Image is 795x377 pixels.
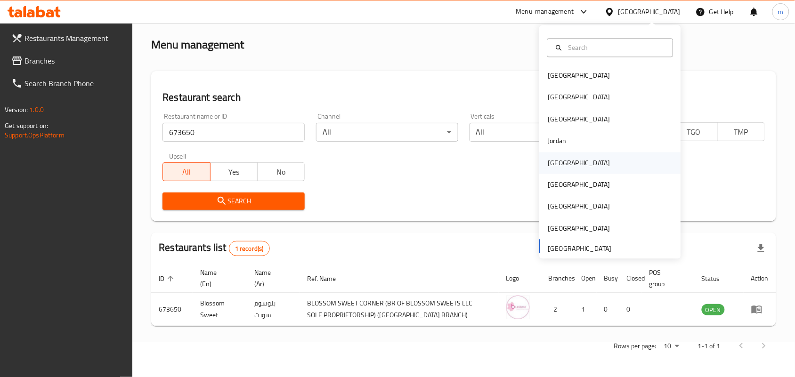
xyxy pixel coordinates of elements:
[5,129,65,141] a: Support.OpsPlatform
[5,104,28,116] span: Version:
[548,223,610,233] div: [GEOGRAPHIC_DATA]
[541,293,574,326] td: 2
[744,264,776,293] th: Action
[5,120,48,132] span: Get support on:
[151,293,193,326] td: 673650
[24,32,125,44] span: Restaurants Management
[649,267,683,289] span: POS group
[574,293,597,326] td: 1
[214,165,254,179] span: Yes
[548,136,567,146] div: Jordan
[618,7,681,17] div: [GEOGRAPHIC_DATA]
[660,339,683,353] div: Rows per page:
[750,237,772,260] div: Export file
[548,92,610,103] div: [GEOGRAPHIC_DATA]
[316,123,458,142] div: All
[257,162,305,181] button: No
[4,27,133,49] a: Restaurants Management
[499,264,541,293] th: Logo
[159,241,269,256] h2: Restaurants list
[162,162,210,181] button: All
[159,273,177,284] span: ID
[247,293,300,326] td: بلوسوم سويت
[210,162,258,181] button: Yes
[506,296,530,319] img: Blossom Sweet
[229,241,270,256] div: Total records count
[193,293,247,326] td: Blossom Sweet
[470,123,612,142] div: All
[702,273,732,284] span: Status
[614,340,657,352] p: Rows per page:
[751,304,769,315] div: Menu
[151,37,244,52] h2: Menu management
[169,153,187,160] label: Upsell
[674,125,714,139] span: TGO
[698,340,721,352] p: 1-1 of 1
[4,72,133,95] a: Search Branch Phone
[702,305,725,315] span: OPEN
[702,304,725,315] div: OPEN
[541,264,574,293] th: Branches
[261,165,301,179] span: No
[300,293,498,326] td: BLOSSOM SWEET CORNER (BR OF BLOSSOM SWEETS LLC SOLE PROPRIETORSHIP) ([GEOGRAPHIC_DATA] BRANCH)
[597,293,619,326] td: 0
[574,264,597,293] th: Open
[162,90,765,104] h2: Restaurant search
[170,195,297,207] span: Search
[4,49,133,72] a: Branches
[670,122,718,141] button: TGO
[722,125,761,139] span: TMP
[200,267,235,289] span: Name (En)
[167,165,206,179] span: All
[619,264,642,293] th: Closed
[548,71,610,81] div: [GEOGRAPHIC_DATA]
[162,193,305,210] button: Search
[717,122,765,141] button: TMP
[24,55,125,66] span: Branches
[619,293,642,326] td: 0
[29,104,44,116] span: 1.0.0
[516,6,574,17] div: Menu-management
[229,244,269,253] span: 1 record(s)
[24,78,125,89] span: Search Branch Phone
[597,264,619,293] th: Busy
[162,123,305,142] input: Search for restaurant name or ID..
[307,273,348,284] span: Ref. Name
[548,114,610,124] div: [GEOGRAPHIC_DATA]
[548,158,610,168] div: [GEOGRAPHIC_DATA]
[548,180,610,190] div: [GEOGRAPHIC_DATA]
[778,7,784,17] span: m
[548,201,610,212] div: [GEOGRAPHIC_DATA]
[151,264,776,326] table: enhanced table
[565,42,667,53] input: Search
[255,267,289,289] span: Name (Ar)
